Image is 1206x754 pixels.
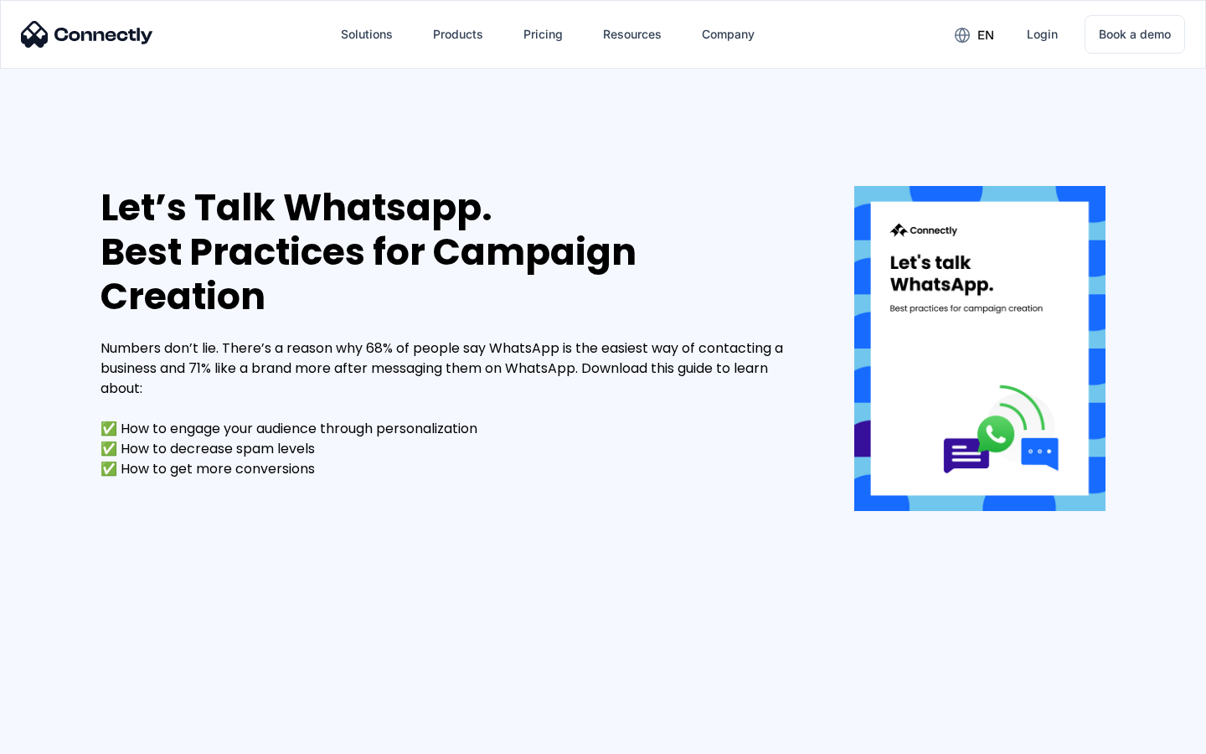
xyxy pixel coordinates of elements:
div: Resources [603,23,662,46]
div: Login [1027,23,1058,46]
div: Let’s Talk Whatsapp. Best Practices for Campaign Creation [100,186,804,318]
a: Book a demo [1085,15,1185,54]
div: Pricing [523,23,563,46]
a: Pricing [510,14,576,54]
div: Company [702,23,755,46]
ul: Language list [33,725,100,748]
a: Login [1013,14,1071,54]
div: Numbers don’t lie. There’s a reason why 68% of people say WhatsApp is the easiest way of contacti... [100,338,804,479]
div: Products [433,23,483,46]
aside: Language selected: English [17,725,100,748]
div: en [977,23,994,47]
img: Connectly Logo [21,21,153,48]
div: Solutions [341,23,393,46]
